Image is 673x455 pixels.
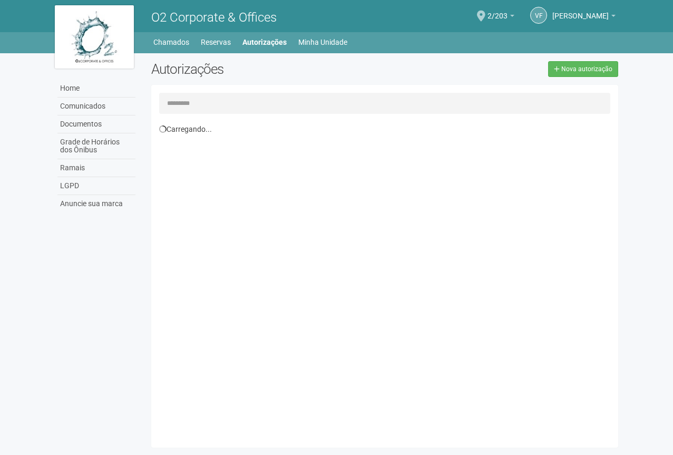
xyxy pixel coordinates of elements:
a: Minha Unidade [298,35,347,50]
a: 2/203 [487,13,514,22]
span: O2 Corporate & Offices [151,10,277,25]
a: Ramais [57,159,135,177]
a: LGPD [57,177,135,195]
div: Carregando... [159,124,611,134]
span: Nova autorização [561,65,612,73]
a: Home [57,80,135,98]
h2: Autorizações [151,61,377,77]
a: Documentos [57,115,135,133]
span: 2/203 [487,2,508,20]
a: Grade de Horários dos Ônibus [57,133,135,159]
a: [PERSON_NAME] [552,13,616,22]
a: Comunicados [57,98,135,115]
a: VF [530,7,547,24]
a: Chamados [153,35,189,50]
a: Nova autorização [548,61,618,77]
img: logo.jpg [55,5,134,69]
a: Autorizações [242,35,287,50]
a: Anuncie sua marca [57,195,135,212]
a: Reservas [201,35,231,50]
span: Vivian Félix [552,2,609,20]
